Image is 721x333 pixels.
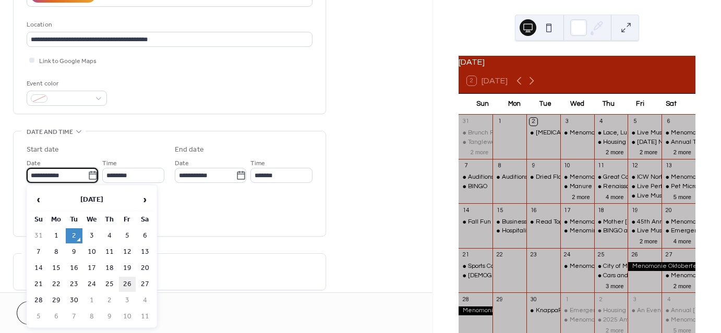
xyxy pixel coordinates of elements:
[631,118,639,126] div: 5
[597,251,605,259] div: 25
[101,309,118,324] td: 9
[502,227,632,236] div: Hospitality Nights with Chef [PERSON_NAME]
[631,295,639,303] div: 3
[101,277,118,292] td: 25
[530,162,537,170] div: 9
[662,173,695,182] div: Menomonie Farmer's Market
[496,206,503,214] div: 15
[459,182,492,191] div: BINGO
[536,129,633,138] div: [MEDICAL_DATA] P.A.C.T. Training
[656,94,687,115] div: Sat
[467,94,498,115] div: Sun
[502,173,586,182] div: Auditions for White Christmas
[137,261,153,276] td: 20
[250,158,265,169] span: Time
[48,189,136,211] th: [DATE]
[459,218,492,227] div: Fall Fun Vendor Show
[137,277,153,292] td: 27
[597,206,605,214] div: 18
[602,281,628,290] button: 3 more
[662,272,695,280] div: Menomonie Farmer's Market
[631,162,639,170] div: 12
[560,182,594,191] div: Manure Field Day
[468,129,519,138] div: Brunch Feat. TBD
[594,306,628,315] div: Housing Clinic
[459,138,492,147] div: Tanglewood Dart Tournament
[530,94,561,115] div: Tue
[48,309,65,324] td: 6
[628,138,662,147] div: Friday Night Lights Fun Show
[594,262,628,271] div: City of Menomonie Hazardous Waste Event
[83,228,100,243] td: 3
[459,129,492,138] div: Brunch Feat. TBD
[597,118,605,126] div: 4
[563,118,571,126] div: 3
[597,162,605,170] div: 11
[603,227,706,236] div: BINGO at the [GEOGRAPHIC_DATA]
[119,244,136,260] td: 12
[496,295,503,303] div: 29
[594,182,628,191] div: Renaissance in the Park: Ellsworth
[83,293,100,308] td: 1
[570,218,678,227] div: Menomonie [PERSON_NAME] Market
[459,272,492,280] div: St. Joseph's Church 3v3 Basketball Games
[66,228,82,243] td: 2
[530,295,537,303] div: 30
[101,293,118,308] td: 2
[662,129,695,138] div: Menomonie Farmer's Market
[560,129,594,138] div: Menomonie Farmer's Market
[468,272,603,280] div: [DEMOGRAPHIC_DATA] 3v3 Basketball Games
[66,293,82,308] td: 30
[459,56,695,68] div: [DATE]
[536,173,624,182] div: Dried Floral Hanging Workshop
[603,173,678,182] div: Great Community Cookout
[27,127,73,138] span: Date and time
[669,236,695,245] button: 4 more
[662,306,695,315] div: Annual Cancer Research Fundraiser
[568,192,594,201] button: 2 more
[119,309,136,324] td: 10
[101,261,118,276] td: 18
[66,309,82,324] td: 7
[628,306,662,315] div: An Evening With William Kent Krueger
[570,182,614,191] div: Manure [DATE]
[560,306,594,315] div: Emergency Preparedness Class For Seniors
[570,306,694,315] div: Emergency Preparedness Class For Seniors
[602,147,628,156] button: 2 more
[628,218,662,227] div: 45th Annual Punky Manor Challenge of Champions
[137,228,153,243] td: 6
[30,309,47,324] td: 5
[83,244,100,260] td: 10
[603,316,662,325] div: 2025 Amazing Race
[594,316,628,325] div: 2025 Amazing Race
[570,173,678,182] div: Menomonie [PERSON_NAME] Market
[498,94,530,115] div: Mon
[536,218,652,227] div: Read Together, Rise Together Book Club
[526,306,560,315] div: KnappaPatch Market
[39,56,97,67] span: Link to Google Maps
[101,212,118,227] th: Th
[27,144,59,155] div: Start date
[594,272,628,280] div: Cars and Caffeine
[602,192,628,201] button: 4 more
[637,227,712,236] div: Live Music: Hap and Hawk
[83,309,100,324] td: 8
[101,244,118,260] td: 11
[468,182,487,191] div: BINGO
[492,218,526,227] div: Business After Hours
[603,272,655,280] div: Cars and Caffeine
[635,147,662,156] button: 2 more
[119,228,136,243] td: 5
[459,173,492,182] div: Auditions for White Christmas
[526,129,560,138] div: Dementia P.A.C.T. Training
[594,227,628,236] div: BINGO at the Moose Lodge
[502,218,561,227] div: Business After Hours
[48,244,65,260] td: 8
[83,261,100,276] td: 17
[468,173,552,182] div: Auditions for White Christmas
[27,158,41,169] span: Date
[30,277,47,292] td: 21
[665,118,672,126] div: 6
[30,293,47,308] td: 28
[137,309,153,324] td: 11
